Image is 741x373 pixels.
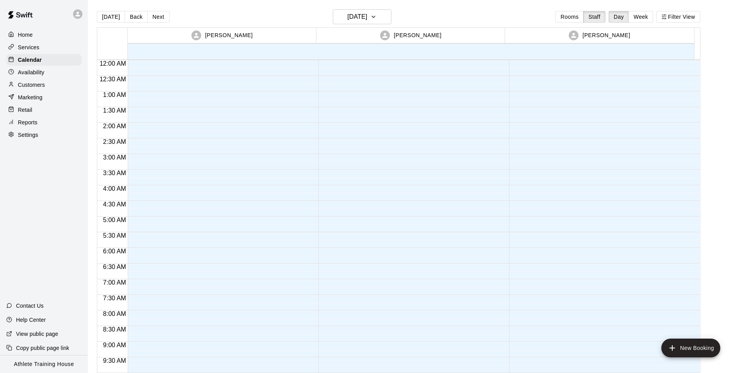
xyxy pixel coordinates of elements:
[101,201,128,208] span: 4:30 AM
[347,11,367,22] h6: [DATE]
[101,342,128,348] span: 9:00 AM
[6,117,82,128] a: Reports
[18,31,33,39] p: Home
[6,66,82,78] a: Availability
[16,316,46,324] p: Help Center
[101,217,128,223] span: 5:00 AM
[101,326,128,333] span: 8:30 AM
[333,9,391,24] button: [DATE]
[18,106,32,114] p: Retail
[101,248,128,255] span: 6:00 AM
[629,11,653,23] button: Week
[101,295,128,301] span: 7:30 AM
[661,339,720,357] button: add
[101,279,128,286] span: 7:00 AM
[6,79,82,91] a: Customers
[18,131,38,139] p: Settings
[582,31,630,39] p: [PERSON_NAME]
[101,138,128,145] span: 2:30 AM
[583,11,605,23] button: Staff
[18,81,45,89] p: Customers
[656,11,700,23] button: Filter View
[609,11,629,23] button: Day
[101,185,128,192] span: 4:00 AM
[147,11,169,23] button: Next
[14,360,74,368] p: Athlete Training House
[6,129,82,141] a: Settings
[101,357,128,364] span: 9:30 AM
[16,302,44,310] p: Contact Us
[98,60,128,67] span: 12:00 AM
[101,154,128,161] span: 3:00 AM
[101,310,128,317] span: 8:00 AM
[6,104,82,116] a: Retail
[555,11,584,23] button: Rooms
[16,344,69,352] p: Copy public page link
[6,54,82,66] a: Calendar
[101,107,128,114] span: 1:30 AM
[101,264,128,270] span: 6:30 AM
[101,170,128,176] span: 3:30 AM
[6,91,82,103] a: Marketing
[101,91,128,98] span: 1:00 AM
[6,29,82,41] a: Home
[18,68,45,76] p: Availability
[16,330,58,338] p: View public page
[101,123,128,129] span: 2:00 AM
[18,56,42,64] p: Calendar
[97,11,125,23] button: [DATE]
[98,76,128,82] span: 12:30 AM
[125,11,148,23] button: Back
[394,31,441,39] p: [PERSON_NAME]
[205,31,253,39] p: [PERSON_NAME]
[18,43,39,51] p: Services
[18,118,37,126] p: Reports
[18,93,43,101] p: Marketing
[6,41,82,53] a: Services
[101,232,128,239] span: 5:30 AM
